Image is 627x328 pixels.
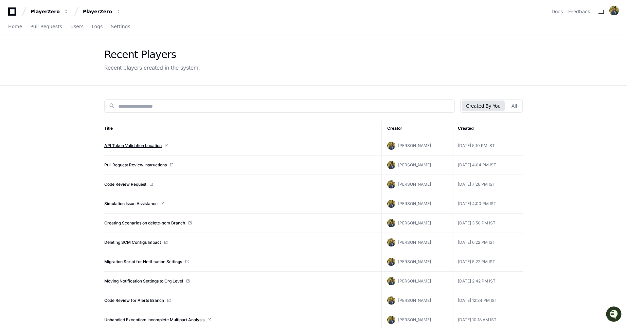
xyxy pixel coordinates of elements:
[104,182,146,187] a: Code Review Request
[387,258,395,266] img: avatar
[398,143,431,148] span: [PERSON_NAME]
[104,259,182,265] a: Migration Script for Notification Settings
[398,182,431,187] span: [PERSON_NAME]
[452,272,523,291] td: [DATE] 2:42 PM IST
[381,121,452,136] th: Creator
[70,24,84,29] span: Users
[387,277,395,285] img: avatar
[568,8,590,15] button: Feedback
[104,220,185,226] a: Creating Scenarios on delete-scm Branch
[605,306,624,324] iframe: Open customer support
[462,101,504,111] button: Created By You
[30,19,62,35] a: Pull Requests
[7,7,20,20] img: PlayerZero
[8,24,22,29] span: Home
[92,19,103,35] a: Logs
[387,316,395,324] img: avatar
[111,19,130,35] a: Settings
[552,8,563,15] a: Docs
[104,201,158,206] a: Simulation Issue Assistance
[8,19,22,35] a: Home
[23,57,86,63] div: We're available if you need us!
[452,233,523,252] td: [DATE] 6:22 PM IST
[70,19,84,35] a: Users
[7,51,19,63] img: 1756235613930-3d25f9e4-fa56-45dd-b3ad-e072dfbd1548
[104,240,161,245] a: Deleting SCM Configs Impact
[115,53,124,61] button: Start new chat
[398,220,431,225] span: [PERSON_NAME]
[398,317,431,322] span: [PERSON_NAME]
[387,296,395,305] img: avatar
[452,194,523,214] td: [DATE] 4:00 PM IST
[48,71,82,76] a: Powered byPylon
[452,121,523,136] th: Created
[104,278,183,284] a: Moving Notification Settings to Org Level
[387,238,395,247] img: avatar
[31,8,60,15] div: PlayerZero
[68,71,82,76] span: Pylon
[7,27,124,38] div: Welcome
[452,156,523,175] td: [DATE] 4:04 PM IST
[387,200,395,208] img: avatar
[104,63,200,72] div: Recent players created in the system.
[104,298,164,303] a: Code Review for Alerts Branch
[109,103,115,109] mat-icon: search
[398,278,431,284] span: [PERSON_NAME]
[398,240,431,245] span: [PERSON_NAME]
[111,24,130,29] span: Settings
[609,6,619,15] img: avatar
[398,298,431,303] span: [PERSON_NAME]
[387,180,395,188] img: avatar
[387,161,395,169] img: avatar
[387,219,395,227] img: avatar
[398,201,431,206] span: [PERSON_NAME]
[452,252,523,272] td: [DATE] 5:22 PM IST
[452,214,523,233] td: [DATE] 3:50 PM IST
[83,8,112,15] div: PlayerZero
[80,5,124,18] button: PlayerZero
[507,101,521,111] button: All
[398,259,431,264] span: [PERSON_NAME]
[104,49,200,61] div: Recent Players
[452,291,523,310] td: [DATE] 12:34 PM IST
[30,24,62,29] span: Pull Requests
[104,317,204,323] a: Unhandled Exception: Incomplete Multipart Analysis
[23,51,111,57] div: Start new chat
[104,121,381,136] th: Title
[92,24,103,29] span: Logs
[398,162,431,167] span: [PERSON_NAME]
[28,5,71,18] button: PlayerZero
[452,136,523,156] td: [DATE] 5:10 PM IST
[387,142,395,150] img: avatar
[452,175,523,194] td: [DATE] 7:26 PM IST
[104,162,167,168] a: Pull Request Review Instructions
[104,143,162,148] a: API Token Validation Location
